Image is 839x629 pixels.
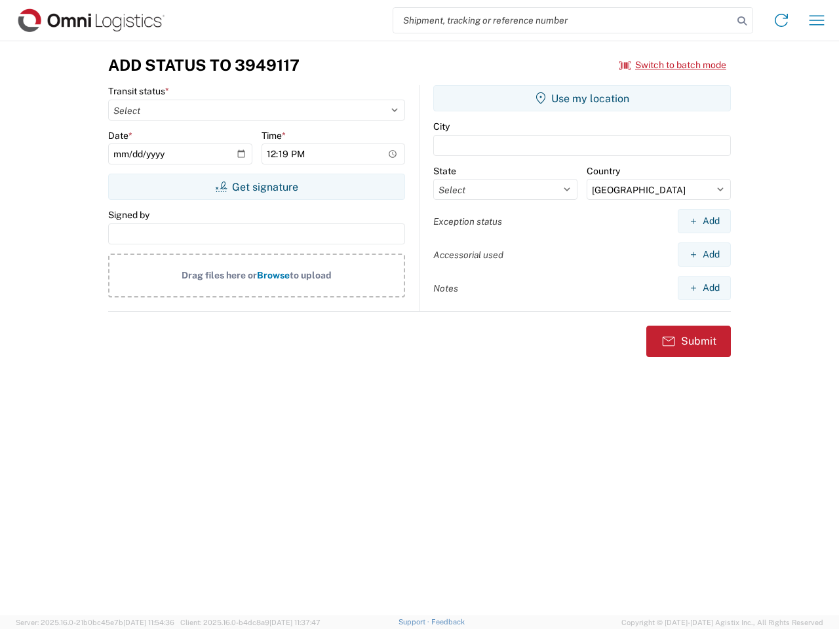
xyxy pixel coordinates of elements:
[180,619,321,626] span: Client: 2025.16.0-b4dc8a9
[262,130,286,142] label: Time
[433,165,456,177] label: State
[433,121,450,132] label: City
[587,165,620,177] label: Country
[619,54,726,76] button: Switch to batch mode
[433,249,503,261] label: Accessorial used
[433,216,502,227] label: Exception status
[269,619,321,626] span: [DATE] 11:37:47
[678,209,731,233] button: Add
[678,276,731,300] button: Add
[431,618,465,626] a: Feedback
[646,326,731,357] button: Submit
[257,270,290,280] span: Browse
[399,618,431,626] a: Support
[621,617,823,628] span: Copyright © [DATE]-[DATE] Agistix Inc., All Rights Reserved
[182,270,257,280] span: Drag files here or
[433,85,731,111] button: Use my location
[108,85,169,97] label: Transit status
[290,270,332,280] span: to upload
[393,8,733,33] input: Shipment, tracking or reference number
[433,282,458,294] label: Notes
[123,619,174,626] span: [DATE] 11:54:36
[108,130,132,142] label: Date
[108,56,300,75] h3: Add Status to 3949117
[678,242,731,267] button: Add
[108,174,405,200] button: Get signature
[108,209,149,221] label: Signed by
[16,619,174,626] span: Server: 2025.16.0-21b0bc45e7b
